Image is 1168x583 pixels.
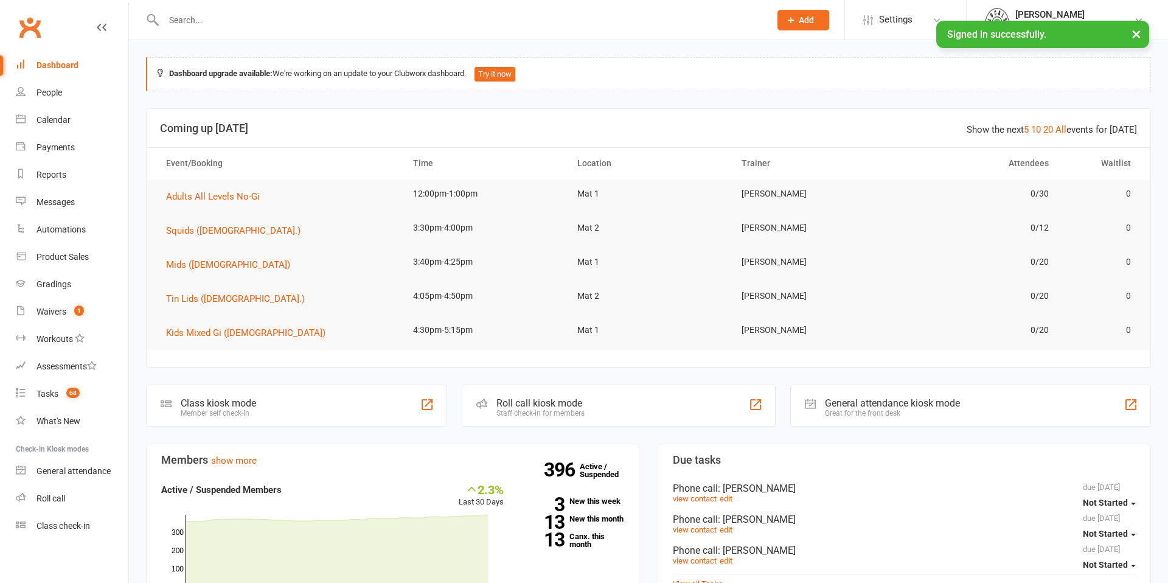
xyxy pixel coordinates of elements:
[731,282,895,310] td: [PERSON_NAME]
[16,298,128,326] a: Waivers 1
[879,6,912,33] span: Settings
[166,257,299,272] button: Mids ([DEMOGRAPHIC_DATA])
[146,57,1151,91] div: We're working on an update to your Clubworx dashboard.
[402,316,566,344] td: 4:30pm-5:15pm
[15,12,45,43] a: Clubworx
[673,483,1136,494] div: Phone call
[731,316,895,344] td: [PERSON_NAME]
[166,191,260,202] span: Adults All Levels No-Gi
[36,466,111,476] div: General attendance
[16,458,128,485] a: General attendance kiosk mode
[673,514,1136,525] div: Phone call
[777,10,829,30] button: Add
[731,148,895,179] th: Trainer
[16,52,128,79] a: Dashboard
[36,88,62,97] div: People
[181,409,256,417] div: Member self check-in
[16,106,128,134] a: Calendar
[36,60,78,70] div: Dashboard
[1060,248,1142,276] td: 0
[673,525,717,534] a: view contact
[36,334,73,344] div: Workouts
[496,397,585,409] div: Roll call kiosk mode
[211,455,257,466] a: show more
[718,545,796,556] span: : [PERSON_NAME]
[718,514,796,525] span: : [PERSON_NAME]
[522,532,624,548] a: 13Canx. this month
[16,134,128,161] a: Payments
[36,252,89,262] div: Product Sales
[474,67,515,82] button: Try it now
[522,495,565,514] strong: 3
[16,353,128,380] a: Assessments
[566,316,731,344] td: Mat 1
[895,282,1059,310] td: 0/20
[720,556,732,565] a: edit
[673,545,1136,556] div: Phone call
[1083,554,1136,576] button: Not Started
[566,282,731,310] td: Mat 2
[1060,148,1142,179] th: Waitlist
[1043,124,1053,135] a: 20
[166,327,325,338] span: Kids Mixed Gi ([DEMOGRAPHIC_DATA])
[799,15,814,25] span: Add
[522,515,624,523] a: 13New this month
[36,361,97,371] div: Assessments
[16,216,128,243] a: Automations
[166,291,313,306] button: Tin Lids ([DEMOGRAPHIC_DATA].)
[166,225,301,236] span: Squids ([DEMOGRAPHIC_DATA].)
[402,148,566,179] th: Time
[16,380,128,408] a: Tasks 68
[16,326,128,353] a: Workouts
[16,189,128,216] a: Messages
[720,525,732,534] a: edit
[718,483,796,494] span: : [PERSON_NAME]
[496,409,585,417] div: Staff check-in for members
[673,494,717,503] a: view contact
[36,142,75,152] div: Payments
[566,148,731,179] th: Location
[160,12,762,29] input: Search...
[36,389,58,399] div: Tasks
[161,454,624,466] h3: Members
[566,248,731,276] td: Mat 1
[985,8,1009,32] img: thumb_image1694219015.png
[169,69,273,78] strong: Dashboard upgrade available:
[16,243,128,271] a: Product Sales
[1083,529,1128,539] span: Not Started
[895,248,1059,276] td: 0/20
[402,214,566,242] td: 3:30pm-4:00pm
[825,397,960,409] div: General attendance kiosk mode
[1015,20,1134,31] div: LOCALS JIU JITSU MAROUBRA
[1060,316,1142,344] td: 0
[166,326,334,340] button: Kids Mixed Gi ([DEMOGRAPHIC_DATA])
[895,316,1059,344] td: 0/20
[673,556,717,565] a: view contact
[36,197,75,207] div: Messages
[895,148,1059,179] th: Attendees
[1083,523,1136,545] button: Not Started
[947,29,1046,40] span: Signed in successfully.
[166,293,305,304] span: Tin Lids ([DEMOGRAPHIC_DATA].)
[731,180,895,208] td: [PERSON_NAME]
[895,180,1059,208] td: 0/30
[36,307,66,316] div: Waivers
[161,484,282,495] strong: Active / Suspended Members
[402,248,566,276] td: 3:40pm-4:25pm
[16,408,128,435] a: What's New
[522,513,565,531] strong: 13
[181,397,256,409] div: Class kiosk mode
[36,279,71,289] div: Gradings
[66,388,80,398] span: 68
[16,271,128,298] a: Gradings
[166,259,290,270] span: Mids ([DEMOGRAPHIC_DATA])
[1055,124,1066,135] a: All
[895,214,1059,242] td: 0/12
[731,214,895,242] td: [PERSON_NAME]
[402,180,566,208] td: 12:00pm-1:00pm
[522,531,565,549] strong: 13
[1125,21,1147,47] button: ×
[1060,282,1142,310] td: 0
[74,305,84,316] span: 1
[16,79,128,106] a: People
